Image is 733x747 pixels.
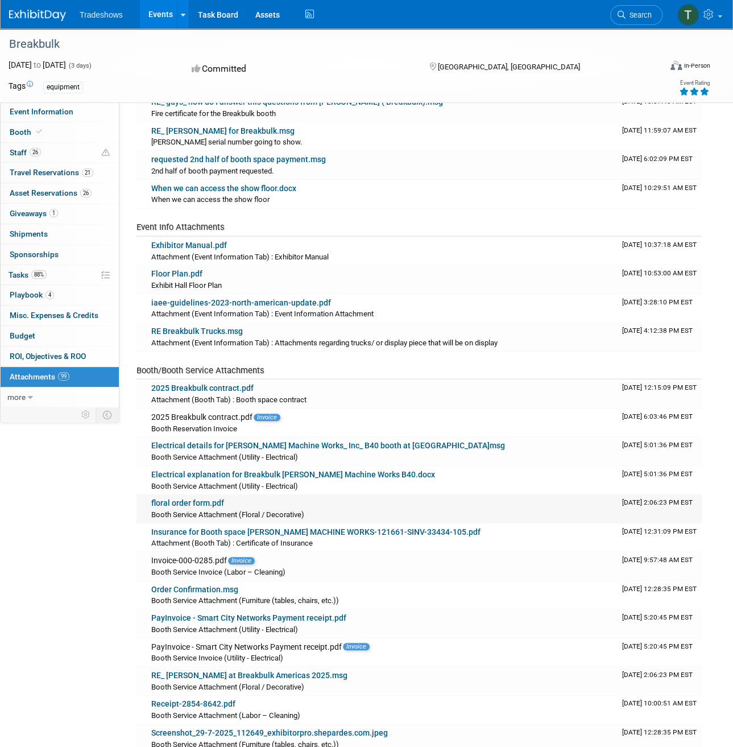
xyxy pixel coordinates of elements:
[1,387,119,407] a: more
[151,253,329,261] span: Attachment (Event Information Tab) : Exhibitor Manual
[1,346,119,366] a: ROI, Objectives & ROO
[151,568,285,576] span: Booth Service Invoice (Labor – Cleaning)
[622,585,697,593] span: Upload Timestamp
[151,167,274,175] span: 2nd half of booth payment requested.
[618,237,702,265] td: Upload Timestamp
[151,539,313,547] span: Attachment (Booth Tab) : Certificate of Insurance
[136,365,264,375] span: Booth/Booth Service Attachments
[618,667,702,695] td: Upload Timestamp
[151,711,300,720] span: Booth Service Attachment (Labor – Cleaning)
[151,625,298,634] span: Booth Service Attachment (Utility - Electrical)
[622,642,693,650] span: Upload Timestamp
[151,482,298,490] span: Booth Service Attachment (Utility - Electrical)
[151,585,238,594] a: Order Confirmation.msg
[622,699,697,707] span: Upload Timestamp
[102,148,110,158] span: Potential Scheduling Conflict -- at least one attendee is tagged in another overlapping event.
[10,372,69,381] span: Attachments
[7,393,26,402] span: more
[618,552,702,580] td: Upload Timestamp
[1,143,119,163] a: Staff26
[10,229,48,238] span: Shipments
[10,127,44,137] span: Booth
[9,60,66,69] span: [DATE] [DATE]
[622,155,693,163] span: Upload Timestamp
[684,61,710,70] div: In-Person
[151,298,331,307] a: iaee-guidelines-2023-north-american-update.pdf
[31,270,47,279] span: 88%
[618,408,702,437] td: Upload Timestamp
[618,581,702,609] td: Upload Timestamp
[82,168,93,177] span: 21
[622,126,697,134] span: Upload Timestamp
[1,122,119,142] a: Booth
[49,209,58,217] span: 1
[96,407,119,422] td: Toggle Event Tabs
[1,285,119,305] a: Playbook4
[1,265,119,285] a: Tasks88%
[151,241,227,250] a: Exhibitor Manual.pdf
[151,699,235,708] a: Receipt-2854-8642.pdf
[151,412,613,423] div: 2025 Breakbulk contract.pdf
[618,122,702,151] td: Upload Timestamp
[670,61,682,70] img: Format-Inperson.png
[151,453,298,461] span: Booth Service Attachment (Utility - Electrical)
[622,269,697,277] span: Upload Timestamp
[58,372,69,381] span: 99
[622,298,693,306] span: Upload Timestamp
[151,613,346,622] a: PayInvoice - Smart City Networks Payment receipt.pdf
[151,642,613,653] div: PayInvoice - Smart City Networks Payment receipt.pdf
[622,383,697,391] span: Upload Timestamp
[9,80,33,93] td: Tags
[10,352,86,361] span: ROI, Objectives & ROO
[68,62,92,69] span: (3 days)
[151,281,222,290] span: Exhibit Hall Floor Plan
[622,527,697,535] span: Upload Timestamp
[622,412,693,420] span: Upload Timestamp
[1,204,119,224] a: Giveaways1
[622,671,693,679] span: Upload Timestamp
[151,424,237,433] span: Booth Reservation Invoice
[618,494,702,523] td: Upload Timestamp
[151,671,347,680] a: RE_ [PERSON_NAME] at Breakbulk Americas 2025.msg
[618,379,702,408] td: Upload Timestamp
[618,323,702,351] td: Upload Timestamp
[136,222,225,232] span: Event Info Attachments
[9,10,66,21] img: ExhibitDay
[36,129,42,135] i: Booth reservation complete
[679,80,710,86] div: Event Rating
[151,470,435,479] a: Electrical explanation for Breakbulk [PERSON_NAME] Machine Works B40.docx
[80,189,92,197] span: 26
[188,59,411,79] div: Committed
[10,290,54,299] span: Playbook
[618,151,702,179] td: Upload Timestamp
[618,695,702,724] td: Upload Timestamp
[618,437,702,465] td: Upload Timestamp
[343,643,370,650] span: Invoice
[607,59,710,76] div: Event Format
[10,250,59,259] span: Sponsorships
[1,224,119,244] a: Shipments
[618,523,702,552] td: Upload Timestamp
[151,441,505,450] a: Electrical details for [PERSON_NAME] Machine Works_ Inc_ B40 booth at [GEOGRAPHIC_DATA]msg
[1,183,119,203] a: Asset Reservations26
[10,209,58,218] span: Giveaways
[622,613,693,621] span: Upload Timestamp
[151,728,388,737] a: Screenshot_29-7-2025_112649_exhibitorpro.shepardes.com.jpeg
[1,245,119,265] a: Sponsorships
[618,609,702,638] td: Upload Timestamp
[151,510,304,519] span: Booth Service Attachment (Floral / Decorative)
[622,241,697,249] span: Upload Timestamp
[622,327,693,335] span: Upload Timestamp
[80,10,123,19] span: Tradeshows
[76,407,96,422] td: Personalize Event Tab Strip
[618,466,702,494] td: Upload Timestamp
[622,470,693,478] span: Upload Timestamp
[622,498,693,506] span: Upload Timestamp
[9,270,47,279] span: Tasks
[5,34,651,55] div: Breakbulk
[437,63,579,71] span: [GEOGRAPHIC_DATA], [GEOGRAPHIC_DATA]
[151,155,326,164] a: requested 2nd half of booth space payment.msg
[1,163,119,183] a: Travel Reservations21
[151,269,202,278] a: Floor Plan.pdf
[10,168,93,177] span: Travel Reservations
